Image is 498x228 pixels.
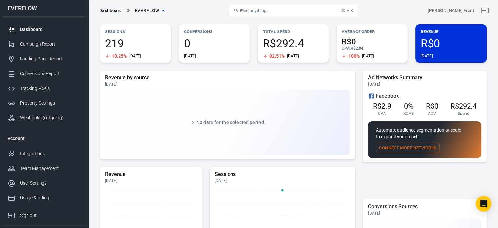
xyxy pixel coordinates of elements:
p: Sessions [105,28,166,35]
p: Revenue [421,28,481,35]
div: Dashboard [99,7,122,14]
h5: Revenue by source [105,74,350,81]
div: [DATE] [421,53,433,59]
div: [DATE] [368,82,481,87]
div: [DATE] [362,53,374,59]
a: Landing Page Report [2,52,86,66]
p: Average Order [342,28,402,35]
span: -100% [346,54,360,58]
div: Dashboard [20,26,81,33]
div: Campaign Report [20,41,81,48]
div: Sign out [20,212,81,219]
span: R$292.4 [263,38,323,49]
span: Spend [458,111,470,116]
button: EVERFLOW [132,5,167,17]
span: No data for the selected period [196,120,264,125]
span: EVERFLOW [135,7,159,15]
a: Campaign Report [2,37,86,52]
h5: Sessions [215,171,350,177]
div: [DATE] [105,82,350,87]
h5: Conversions Sources [368,203,481,210]
div: Tracking Pixels [20,85,81,92]
div: [DATE] [129,53,141,59]
span: CPA [378,111,386,116]
div: [DATE] [215,178,350,183]
div: ⌘ + K [341,8,353,13]
span: 219 [105,38,166,49]
span: AOV [428,111,436,116]
a: Integrations [2,146,86,161]
span: R$0 [342,38,402,46]
div: [DATE] [287,53,299,59]
span: R$0 [421,38,481,49]
p: Total Spend [263,28,323,35]
div: [DATE] [105,178,196,183]
li: Account [2,131,86,146]
span: R$2.84 [351,46,363,51]
span: Find anything... [240,8,270,13]
div: Conversions Report [20,70,81,77]
span: R$2.9 [373,102,391,110]
span: -82.51% [267,54,285,58]
span: ROAS [403,111,414,116]
a: Tracking Pixels [2,81,86,96]
div: Facebook [368,92,481,100]
div: Usage & billing [20,195,81,201]
div: Integrations [20,150,81,157]
span: -10.25% [110,54,127,58]
div: Account id: KGa5hiGJ [428,7,474,14]
div: Webhooks (outgoing) [20,114,81,121]
button: Find anything...⌘ + K [228,5,359,16]
div: [DATE] [184,53,196,59]
span: 0 [184,38,245,49]
svg: Facebook Ads [368,92,375,100]
h5: Revenue [105,171,196,177]
a: Sign out [477,3,493,18]
a: Webhooks (outgoing) [2,111,86,125]
div: [DATE] [368,211,481,216]
div: Landing Page Report [20,55,81,62]
a: Dashboard [2,22,86,37]
span: R$292.4 [451,102,477,110]
a: Sign out [2,205,86,223]
a: Team Management [2,161,86,176]
div: Property Settings [20,100,81,107]
a: Usage & billing [2,191,86,205]
h5: Ad Networks Summary [368,74,481,81]
a: Conversions Report [2,66,86,81]
a: Property Settings [2,96,86,111]
p: Automate audience segmentation at scale to expand your reach [376,127,473,140]
span: CPA : [342,46,351,51]
button: Connect More Networks [376,143,440,153]
span: 0% [404,102,413,110]
div: User Settings [20,180,81,187]
div: EVERFLOW [2,5,86,11]
span: R$0 [426,102,438,110]
div: Team Management [20,165,81,172]
div: Open Intercom Messenger [476,196,491,212]
p: Conversions [184,28,245,35]
a: User Settings [2,176,86,191]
